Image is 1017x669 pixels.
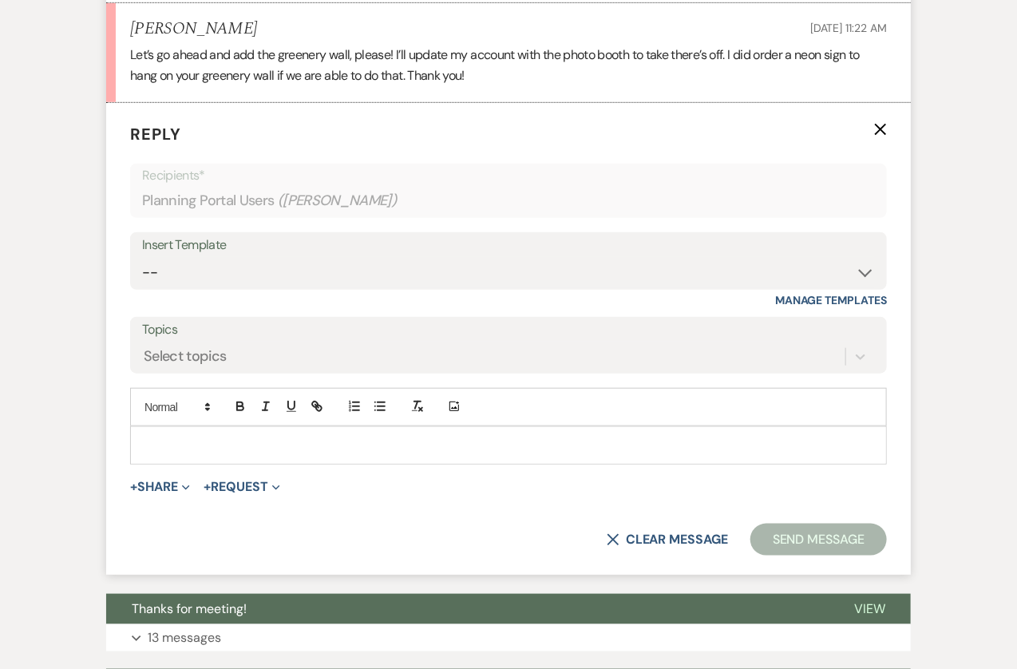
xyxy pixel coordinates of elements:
[278,190,398,212] span: ( [PERSON_NAME] )
[142,234,875,257] div: Insert Template
[106,594,829,624] button: Thanks for meeting!
[142,319,875,342] label: Topics
[750,524,887,556] button: Send Message
[142,185,875,216] div: Planning Portal Users
[132,600,247,617] span: Thanks for meeting!
[829,594,911,624] button: View
[106,624,911,651] button: 13 messages
[810,21,887,35] span: [DATE] 11:22 AM
[130,45,887,85] p: Let’s go ahead and add the greenery wall, please! I’ll update my account with the photo booth to ...
[130,19,257,39] h5: [PERSON_NAME]
[607,533,728,546] button: Clear message
[130,481,190,493] button: Share
[854,600,885,617] span: View
[142,165,875,186] p: Recipients*
[148,627,221,648] p: 13 messages
[204,481,212,493] span: +
[130,124,181,144] span: Reply
[144,346,227,367] div: Select topics
[130,481,137,493] span: +
[775,293,887,307] a: Manage Templates
[204,481,280,493] button: Request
